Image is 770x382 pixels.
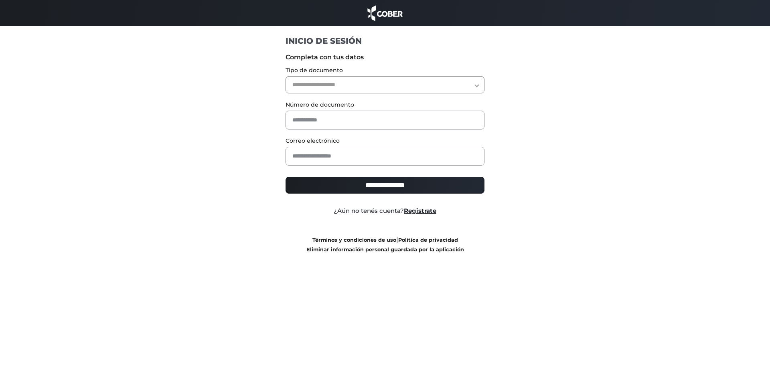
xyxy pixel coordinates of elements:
[286,137,485,145] label: Correo electrónico
[398,237,458,243] a: Política de privacidad
[286,101,485,109] label: Número de documento
[280,235,491,254] div: |
[312,237,396,243] a: Términos y condiciones de uso
[306,247,464,253] a: Eliminar información personal guardada por la aplicación
[286,53,485,62] label: Completa con tus datos
[286,36,485,46] h1: INICIO DE SESIÓN
[365,4,405,22] img: cober_marca.png
[404,207,436,214] a: Registrate
[286,66,485,75] label: Tipo de documento
[280,206,491,216] div: ¿Aún no tenés cuenta?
